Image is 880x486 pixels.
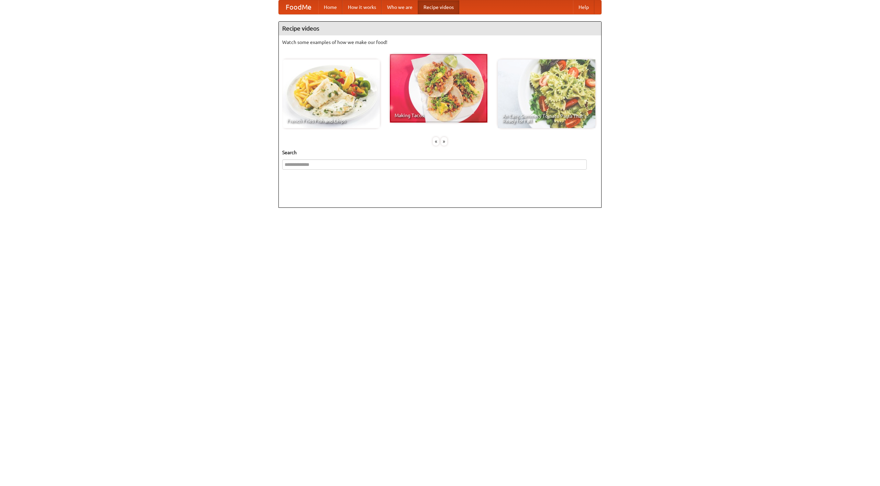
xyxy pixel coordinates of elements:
[573,0,594,14] a: Help
[441,137,447,146] div: »
[382,0,418,14] a: Who we are
[279,0,318,14] a: FoodMe
[395,113,483,118] span: Making Tacos
[282,39,598,46] p: Watch some examples of how we make our food!
[418,0,459,14] a: Recipe videos
[433,137,439,146] div: «
[287,118,375,123] span: French Fries Fish and Chips
[342,0,382,14] a: How it works
[503,114,591,123] span: An Easy, Summery Tomato Pasta That's Ready for Fall
[282,149,598,156] h5: Search
[390,54,487,123] a: Making Tacos
[279,22,601,35] h4: Recipe videos
[282,59,380,128] a: French Fries Fish and Chips
[318,0,342,14] a: Home
[498,59,595,128] a: An Easy, Summery Tomato Pasta That's Ready for Fall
